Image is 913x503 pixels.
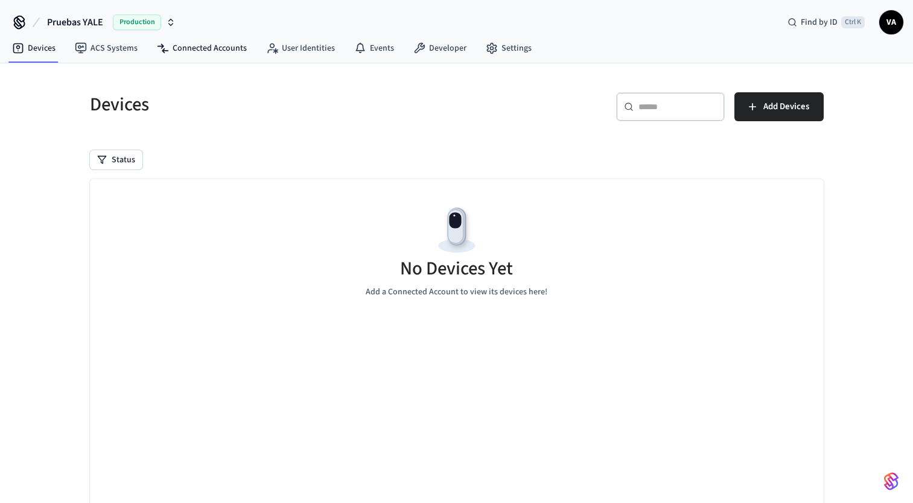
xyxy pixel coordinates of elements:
div: Find by IDCtrl K [778,11,874,33]
a: Devices [2,37,65,59]
span: Find by ID [801,16,838,28]
button: Status [90,150,142,169]
span: Add Devices [763,99,809,115]
button: Add Devices [734,92,824,121]
img: Devices Empty State [430,203,484,258]
p: Add a Connected Account to view its devices here! [366,286,547,299]
a: Settings [476,37,541,59]
span: Pruebas YALE [47,15,103,30]
img: SeamLogoGradient.69752ec5.svg [884,472,899,491]
a: ACS Systems [65,37,147,59]
a: Developer [404,37,476,59]
button: VA [879,10,903,34]
span: Ctrl K [841,16,865,28]
a: Events [345,37,404,59]
h5: Devices [90,92,450,117]
span: VA [880,11,902,33]
h5: No Devices Yet [400,256,513,281]
a: User Identities [256,37,345,59]
a: Connected Accounts [147,37,256,59]
span: Production [113,14,161,30]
